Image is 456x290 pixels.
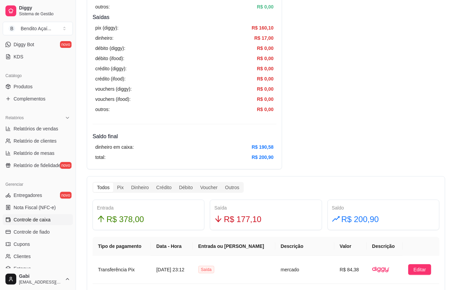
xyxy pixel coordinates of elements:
button: Gabi[EMAIL_ADDRESS][DOMAIN_NAME] [3,271,73,287]
span: R$ 177,10 [224,213,261,226]
div: Crédito [153,183,175,192]
a: Relatório de mesas [3,148,73,159]
a: KDS [3,51,73,62]
span: B [8,25,15,32]
article: total: [95,153,105,161]
article: crédito (ifood): [95,75,125,83]
a: Diggy Botnovo [3,39,73,50]
article: crédito (diggy): [95,65,127,72]
article: dinheiro em caixa: [95,143,134,151]
th: Descrição [367,237,403,256]
span: Entregadores [14,192,42,199]
div: Outros [221,183,243,192]
th: Entrada ou [PERSON_NAME] [193,237,275,256]
a: Estoque [3,263,73,274]
h4: Saldo final [93,132,276,141]
span: R$ 378,00 [106,213,144,226]
article: Transferência Pix [98,266,145,273]
span: Relatório de fidelidade [14,162,61,169]
article: R$ 0,00 [257,3,274,11]
span: Cupons [14,241,30,248]
a: Controle de caixa [3,214,73,225]
div: Saída [214,204,317,212]
article: R$ 0,00 [257,85,274,93]
div: Pix [113,183,127,192]
article: outros: [95,3,110,11]
span: [EMAIL_ADDRESS][DOMAIN_NAME] [19,279,62,285]
span: Clientes [14,253,31,260]
span: Diggy [19,5,70,11]
span: Relatórios [5,115,24,121]
article: R$ 17,00 [254,34,274,42]
a: Entregadoresnovo [3,190,73,201]
th: Data - Hora [151,237,193,256]
span: Relatório de clientes [14,138,57,144]
a: Relatório de clientes [3,135,73,146]
article: vouchers (ifood): [95,95,131,103]
a: Nota Fiscal (NFC-e) [3,202,73,213]
article: dinheiro: [95,34,114,42]
span: Relatórios de vendas [14,125,58,132]
article: débito (diggy): [95,44,125,52]
a: Complementos [3,93,73,104]
span: Controle de fiado [14,229,50,235]
article: R$ 84,38 [340,266,361,273]
span: Saída [198,266,214,273]
article: R$ 0,00 [257,55,274,62]
button: Editar [408,264,432,275]
article: outros: [95,106,110,113]
span: Nota Fiscal (NFC-e) [14,204,56,211]
span: Controle de caixa [14,216,51,223]
a: Relatórios de vendas [3,123,73,134]
th: Tipo de pagamento [93,237,151,256]
span: R$ 200,90 [341,213,379,226]
span: KDS [14,53,23,60]
th: Valor [334,237,366,256]
span: Complementos [14,95,45,102]
article: R$ 160,10 [252,24,274,32]
article: pix (diggy): [95,24,118,32]
th: Descrição [275,237,334,256]
article: R$ 190,58 [252,143,274,151]
span: Diggy Bot [14,41,34,48]
span: Relatório de mesas [14,150,55,157]
div: Saldo [332,204,435,212]
a: Controle de fiado [3,226,73,237]
article: R$ 200,90 [252,153,274,161]
button: Select a team [3,22,73,35]
div: Bendito Açaí ... [21,25,51,32]
a: Clientes [3,251,73,262]
div: Dinheiro [127,183,153,192]
span: Gabi [19,273,62,279]
article: R$ 0,00 [257,95,274,103]
article: débito (ifood): [95,55,124,62]
span: Editar [414,266,426,273]
span: Estoque [14,265,31,272]
article: R$ 0,00 [257,75,274,83]
h4: Saídas [93,13,276,21]
article: R$ 0,00 [257,44,274,52]
div: Entrada [97,204,200,212]
div: Todos [93,183,113,192]
a: DiggySistema de Gestão [3,3,73,19]
article: [DATE] 23:12 [156,266,187,273]
td: mercado [275,256,334,284]
span: Sistema de Gestão [19,11,70,17]
a: Produtos [3,81,73,92]
a: Relatório de fidelidadenovo [3,160,73,171]
span: rise [332,215,340,223]
span: arrow-up [97,215,105,223]
div: Débito [175,183,196,192]
img: diggy [372,261,389,278]
span: arrow-down [214,215,222,223]
div: Gerenciar [3,179,73,190]
div: Voucher [197,183,221,192]
article: vouchers (diggy): [95,85,132,93]
article: R$ 0,00 [257,106,274,113]
span: Produtos [14,83,33,90]
article: R$ 0,00 [257,65,274,72]
a: Cupons [3,239,73,250]
div: Catálogo [3,70,73,81]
